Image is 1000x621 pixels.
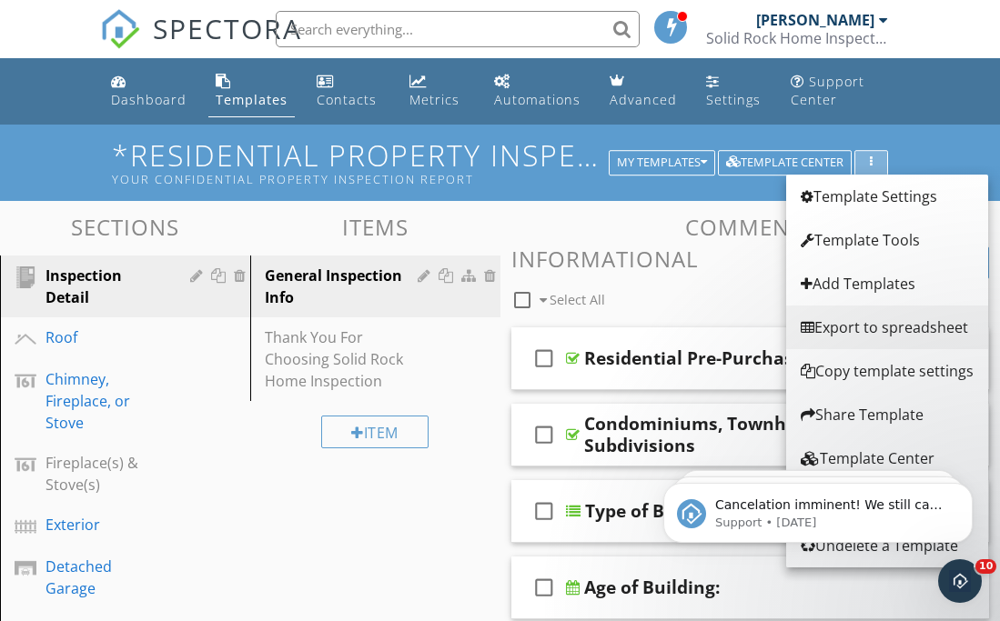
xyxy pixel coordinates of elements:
div: Automations [494,91,581,108]
a: Metrics [402,65,472,117]
a: Automations (Basic) [487,65,588,117]
iframe: Intercom live chat [938,559,982,603]
div: Thank You For Choosing Solid Rock Home Inspection [265,326,423,392]
div: Templates [216,91,288,108]
h1: *Residential Property Inspection [112,139,889,185]
div: Template Settings [801,185,974,207]
a: Templates [208,65,295,117]
div: Template Center [726,156,843,169]
a: SPECTORA [100,25,302,63]
div: Detached Garage [45,556,164,599]
h3: Comments [511,215,990,239]
div: Dashboard [111,91,187,108]
button: Template Center [718,150,852,175]
div: Condominiums, Townhouses, and Subdivisions [584,413,915,456]
div: Settings [706,91,761,108]
div: Type of Building [585,500,725,522]
div: Item [321,416,429,448]
h3: Informational [511,246,990,271]
span: Cancelation imminent! We still can't process your payment using your card XXXX2264 (exp. 2029-2).... [79,53,312,212]
img: The Best Home Inspection Software - Spectora [100,9,140,49]
a: Contacts [309,65,388,117]
span: 10 [975,559,996,574]
iframe: Intercom notifications message [636,445,1000,572]
input: Search everything... [276,11,640,47]
div: Advanced [610,91,677,108]
div: Exterior [45,514,164,536]
a: Template Center [718,153,852,169]
div: Copy template settings [801,360,974,382]
div: Your Confidential Property Inspection Report [112,172,616,186]
div: My Templates [617,156,707,169]
div: Contacts [317,91,377,108]
div: [PERSON_NAME] [756,11,874,29]
button: My Templates [609,150,715,175]
div: Metrics [409,91,460,108]
div: Support Center [791,73,864,108]
div: Solid Rock Home Inspections, LLC [706,29,888,47]
p: Message from Support, sent 5d ago [79,70,314,86]
a: Settings [699,65,770,117]
div: Template Tools [801,229,974,251]
i: check_box_outline_blank [530,489,559,533]
div: General Inspection Info [265,265,423,308]
div: Chimney, Fireplace, or Stove [45,368,164,434]
span: SPECTORA [153,9,302,47]
div: Export to spreadsheet [801,316,974,338]
span: Select All [550,291,605,308]
i: check_box_outline_blank [530,413,559,456]
h3: Items [250,215,500,239]
i: check_box_outline_blank [530,336,559,380]
a: Template Center [786,436,988,480]
a: Dashboard [104,65,194,117]
a: Advanced [602,65,684,117]
div: Add Templates [801,273,974,295]
div: Share Template [801,404,974,426]
div: Inspection Detail [45,265,164,308]
div: Roof [45,326,164,348]
div: Fireplace(s) & Stove(s) [45,452,164,496]
i: check_box_outline_blank [530,566,559,609]
a: Support Center [783,65,896,117]
div: Age of Building: [584,576,720,598]
div: Residential Pre-Purchase Inspection [584,347,900,369]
